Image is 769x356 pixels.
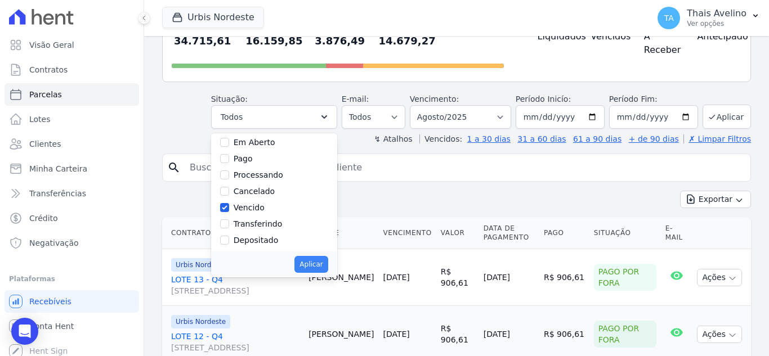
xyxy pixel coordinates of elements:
[594,264,656,291] div: Pago por fora
[171,331,299,353] a: LOTE 12 - Q4[STREET_ADDRESS]
[436,249,479,306] td: R$ 906,61
[5,108,139,130] a: Lotes
[5,83,139,106] a: Parcelas
[573,134,622,143] a: 61 a 90 dias
[703,105,751,129] button: Aplicar
[516,94,571,103] label: Período Inicío:
[171,342,299,353] span: [STREET_ADDRESS]
[162,217,304,249] th: Contrato
[609,93,698,105] label: Período Fim:
[517,134,566,143] a: 31 a 60 dias
[29,138,61,150] span: Clientes
[183,156,746,179] input: Buscar por nome do lote ou do cliente
[629,134,679,143] a: + de 90 dias
[29,321,74,332] span: Conta Hent
[304,249,378,306] td: [PERSON_NAME]
[5,157,139,180] a: Minha Carteira
[697,269,742,286] button: Ações
[680,191,751,208] button: Exportar
[29,237,79,249] span: Negativação
[683,134,751,143] a: ✗ Limpar Filtros
[479,217,539,249] th: Data de Pagamento
[5,133,139,155] a: Clientes
[479,249,539,306] td: [DATE]
[410,94,459,103] label: Vencimento:
[539,249,589,306] td: R$ 906,61
[162,7,264,28] button: Urbis Nordeste
[5,34,139,56] a: Visão Geral
[467,134,511,143] a: 1 a 30 dias
[342,94,369,103] label: E-mail:
[687,8,746,19] p: Thais Avelino
[29,89,62,100] span: Parcelas
[687,19,746,28] p: Ver opções
[374,134,412,143] label: ↯ Atalhos
[29,39,74,51] span: Visão Geral
[171,274,299,296] a: LOTE 13 - Q4[STREET_ADDRESS]
[538,30,573,43] h4: Liquidados
[234,236,279,245] label: Depositado
[234,187,275,196] label: Cancelado
[211,94,248,103] label: Situação:
[697,30,732,43] h4: Antecipado
[5,207,139,229] a: Crédito
[5,182,139,205] a: Transferências
[29,213,58,224] span: Crédito
[29,64,68,75] span: Contratos
[5,290,139,313] a: Recebíveis
[5,315,139,337] a: Conta Hent
[5,58,139,81] a: Contratos
[539,217,589,249] th: Pago
[664,14,674,22] span: TA
[171,315,230,328] span: Urbis Nordeste
[294,256,328,273] button: Aplicar
[9,272,135,286] div: Plataformas
[697,326,742,343] button: Ações
[29,114,51,125] span: Lotes
[29,163,87,174] span: Minha Carteira
[211,105,337,129] button: Todos
[378,217,436,249] th: Vencimento
[304,217,378,249] th: Cliente
[234,138,275,147] label: Em Aberto
[661,217,693,249] th: E-mail
[11,318,38,345] div: Open Intercom Messenger
[234,203,265,212] label: Vencido
[5,232,139,254] a: Negativação
[171,285,299,296] span: [STREET_ADDRESS]
[167,161,181,174] i: search
[29,188,86,199] span: Transferências
[29,296,71,307] span: Recebíveis
[234,154,253,163] label: Pago
[594,321,656,348] div: Pago por fora
[644,30,679,57] h4: A Receber
[591,30,626,43] h4: Vencidos
[171,258,230,272] span: Urbis Nordeste
[234,170,283,179] label: Processando
[234,219,283,228] label: Transferindo
[221,110,243,124] span: Todos
[383,273,409,282] a: [DATE]
[589,217,661,249] th: Situação
[436,217,479,249] th: Valor
[383,330,409,339] a: [DATE]
[419,134,462,143] label: Vencidos:
[649,2,769,34] button: TA Thais Avelino Ver opções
